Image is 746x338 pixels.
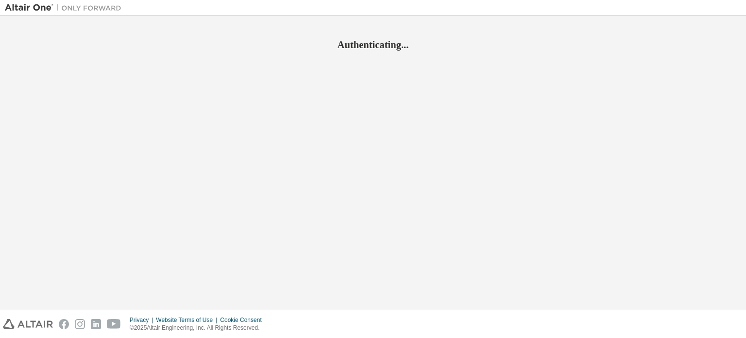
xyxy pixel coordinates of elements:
[5,3,126,13] img: Altair One
[5,38,741,51] h2: Authenticating...
[107,319,121,329] img: youtube.svg
[75,319,85,329] img: instagram.svg
[3,319,53,329] img: altair_logo.svg
[59,319,69,329] img: facebook.svg
[220,316,267,324] div: Cookie Consent
[91,319,101,329] img: linkedin.svg
[130,324,268,332] p: © 2025 Altair Engineering, Inc. All Rights Reserved.
[156,316,220,324] div: Website Terms of Use
[130,316,156,324] div: Privacy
